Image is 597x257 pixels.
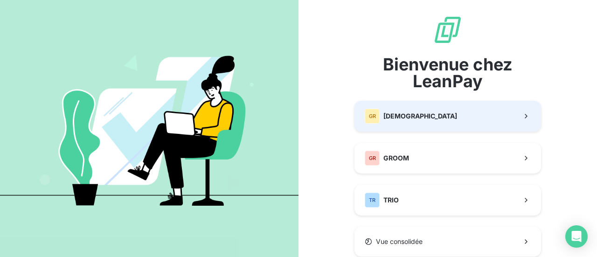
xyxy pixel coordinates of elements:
[383,153,409,163] span: GROOM
[354,185,541,215] button: TRTRIO
[365,109,380,124] div: GR
[433,15,463,45] img: logo sigle
[354,227,541,257] button: Vue consolidée
[354,101,541,132] button: GR[DEMOGRAPHIC_DATA]
[354,56,541,90] span: Bienvenue chez LeanPay
[365,151,380,166] div: GR
[383,195,399,205] span: TRIO
[383,111,457,121] span: [DEMOGRAPHIC_DATA]
[365,193,380,208] div: TR
[354,143,541,174] button: GRGROOM
[376,237,423,246] span: Vue consolidée
[565,225,588,248] div: Open Intercom Messenger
